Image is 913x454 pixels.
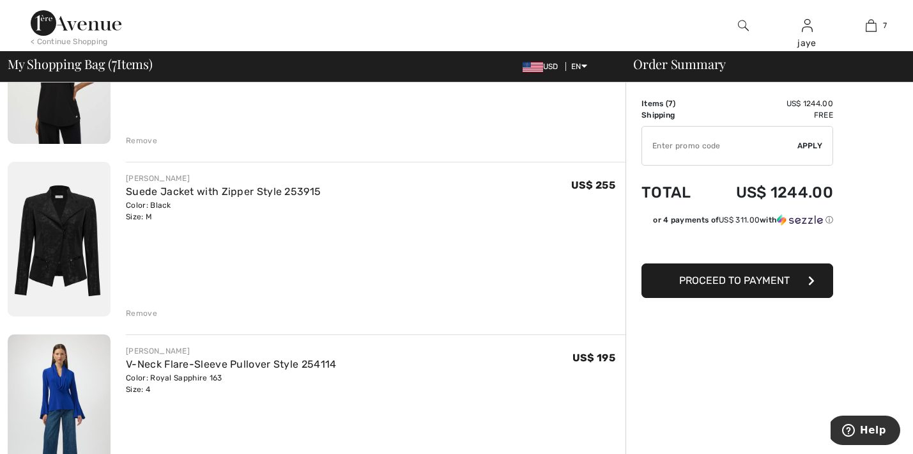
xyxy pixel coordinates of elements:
[679,274,790,286] span: Proceed to Payment
[641,171,706,214] td: Total
[8,58,153,70] span: My Shopping Bag ( Items)
[641,263,833,298] button: Proceed to Payment
[572,352,615,364] span: US$ 195
[126,173,321,184] div: [PERSON_NAME]
[840,18,902,33] a: 7
[776,36,838,50] div: jaye
[126,345,336,357] div: [PERSON_NAME]
[802,18,813,33] img: My Info
[8,162,111,317] img: Suede Jacket with Zipper Style 253915
[641,98,706,109] td: Items ( )
[523,62,543,72] img: US Dollar
[802,19,813,31] a: Sign In
[668,99,673,108] span: 7
[571,62,587,71] span: EN
[126,308,157,319] div: Remove
[126,372,336,395] div: Color: Royal Sapphire 163 Size: 4
[706,98,833,109] td: US$ 1244.00
[31,10,121,36] img: 1ère Avenue
[883,20,887,31] span: 7
[653,214,833,226] div: or 4 payments of with
[706,109,833,121] td: Free
[866,18,877,33] img: My Bag
[126,200,321,223] div: Color: Black Size: M
[126,135,157,146] div: Remove
[738,18,749,33] img: search the website
[31,36,108,47] div: < Continue Shopping
[641,230,833,259] iframe: PayPal-paypal
[719,215,760,224] span: US$ 311.00
[641,214,833,230] div: or 4 payments ofUS$ 311.00withSezzle Click to learn more about Sezzle
[523,62,564,71] span: USD
[126,185,321,198] a: Suede Jacket with Zipper Style 253915
[126,358,336,370] a: V-Neck Flare-Sleeve Pullover Style 254114
[642,127,797,165] input: Promo code
[777,214,823,226] img: Sezzle
[831,416,900,448] iframe: Opens a widget where you can find more information
[618,58,905,70] div: Order Summary
[641,109,706,121] td: Shipping
[706,171,833,214] td: US$ 1244.00
[571,179,615,191] span: US$ 255
[112,54,117,71] span: 7
[797,140,823,152] span: Apply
